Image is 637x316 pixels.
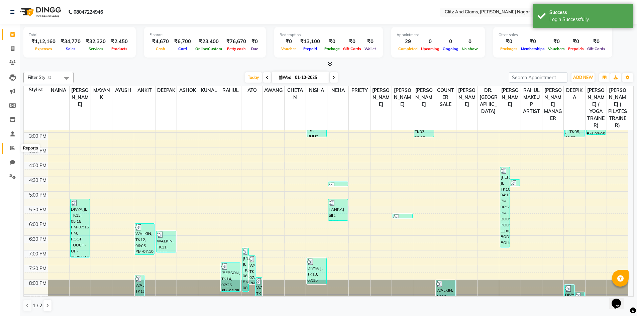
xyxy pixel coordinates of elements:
[280,38,298,45] div: ₹0
[280,32,378,38] div: Redemption
[435,86,456,109] span: COUNTER SALE
[249,255,255,284] div: WALKIN, TK12, 07:10 PM-08:10 PM, HEAD MASSAGE-1000,HEAD MASSAGE-1000
[134,86,155,95] span: ANKIT
[499,32,607,38] div: Other sales
[306,86,327,95] span: NISHA
[510,180,520,186] div: ADITI JI, TK07, 04:35 PM-04:50 PM, THREADING-EYEBROW,THREADING-UPPERLIPS
[256,278,262,306] div: WALKIN, TK17, 07:55 PM-08:55 PM, HANDS & FEET-CLASSIC PEDICURE
[341,38,363,45] div: ₹0
[242,248,248,291] div: [PERSON_NAME] JI, TK10, 06:55 PM-08:25 PM, HANDS & FEET-LUXURY PEDICURE
[224,38,249,45] div: ₹76,670
[566,38,586,45] div: ₹0
[302,46,319,51] span: Prepaid
[565,285,574,306] div: DIVYA JI, TK13, 08:10 PM-08:55 PM, GEL NAIL PAINT REMOVE
[91,86,112,102] span: MAYANK
[198,86,219,95] span: KUNAL
[456,86,477,109] span: [PERSON_NAME]
[172,38,194,45] div: ₹6,700
[460,46,480,51] span: No show
[549,16,628,23] div: Login Successfully.
[64,46,77,51] span: Sales
[542,86,563,123] span: [PERSON_NAME] MANAGER
[220,86,241,95] span: RAHUL
[249,46,260,51] span: Due
[413,86,434,109] span: [PERSON_NAME]
[28,295,48,302] div: 8:30 PM
[419,46,441,51] span: Upcoming
[33,302,42,309] span: 1 / 2
[108,38,130,45] div: ₹2,450
[509,72,567,83] input: Search Appointment
[149,38,172,45] div: ₹4,670
[546,38,566,45] div: ₹0
[546,46,566,51] span: Vouchers
[392,86,413,109] span: [PERSON_NAME]
[28,206,48,213] div: 5:30 PM
[83,38,108,45] div: ₹32,320
[17,3,63,21] img: logo
[135,224,154,254] div: WALKIN, TK12, 06:05 PM-07:10 PM, SHAVE/[PERSON_NAME] TRIM-350,HAIR CUT-800
[397,38,419,45] div: 29
[573,75,593,80] span: ADD NEW
[194,46,224,51] span: Online/Custom
[586,38,607,45] div: ₹0
[245,72,262,83] span: Today
[607,86,628,130] span: [PERSON_NAME] ( PILATES TRAINER)
[249,38,260,45] div: ₹0
[28,265,48,272] div: 7:30 PM
[21,144,39,152] div: Reports
[436,280,455,308] div: WALKIN, TK18, 08:00 PM-09:00 PM, SAUNA STEAM BATH
[566,46,586,51] span: Prepaids
[349,86,370,95] span: PRIETY
[28,177,48,184] div: 4:30 PM
[341,46,363,51] span: Gift Cards
[263,86,284,95] span: AWANG
[194,38,224,45] div: ₹23,400
[28,221,48,228] div: 6:00 PM
[307,258,326,284] div: DIVYA JI, TK13, 07:15 PM-08:10 PM, BODY WAXING-FULL ARMS & UNDERARMS,THREADING-EYEBROW
[28,133,48,140] div: 3:00 PM
[323,38,341,45] div: ₹0
[419,38,441,45] div: 0
[328,199,348,220] div: PANKAJ SIR, TK09, 05:15 PM-06:00 PM, HAIR CUT-800
[327,86,348,95] span: NEHA
[29,38,58,45] div: ₹1,12,160
[48,86,69,95] span: NAINA
[564,86,585,102] span: DEEPIKA
[225,46,247,51] span: Petty cash
[29,32,130,38] div: Total
[478,86,499,116] span: DR. [GEOGRAPHIC_DATA]
[499,86,520,109] span: [PERSON_NAME]
[28,280,48,287] div: 8:00 PM
[397,46,419,51] span: Completed
[70,86,91,109] span: [PERSON_NAME]
[397,32,480,38] div: Appointment
[363,38,378,45] div: ₹0
[521,86,542,116] span: RAHUL MAKEUP ARTIST
[441,46,460,51] span: Ongoing
[241,86,262,95] span: ATO
[575,292,584,309] div: [PERSON_NAME] JI, TK10, 08:25 PM-09:10 PM, Cat Eye Gel Polish
[28,162,48,169] div: 4:00 PM
[58,38,83,45] div: ₹34,770
[328,182,348,186] div: [PERSON_NAME] JI, TK06, 04:40 PM-04:50 PM, THREADING-EYEBROW
[177,46,189,51] span: Card
[500,167,510,247] div: [PERSON_NAME] JI, TK10, 04:10 PM-06:55 PM, BODY POLISH-LUXURY BODY POLISH,HANDS & FEET-CLASSIC MA...
[221,263,240,291] div: [PERSON_NAME], TK14, 07:25 PM-08:25 PM, BLOWDRY-600,BLOWDRY-600
[441,38,460,45] div: 0
[135,275,144,299] div: WALKIN, TK15, 07:50 PM-08:40 PM, SHAVE/[PERSON_NAME] TRIM-350,D-TAN PACK
[155,86,177,95] span: DEEPAK
[87,46,105,51] span: Services
[24,86,48,93] div: Stylist
[154,46,167,51] span: Cash
[71,199,90,257] div: DIVYA JI, TK13, 05:15 PM-07:15 PM, ROOT TOUCH-UP-1500,HAIR CUT-1200
[156,231,176,252] div: WALKIN, TK11, 06:20 PM-07:05 PM, KIDS HAIR CUT-1000
[393,214,412,218] div: WALKIN, TK08, 05:45 PM-05:55 PM, Registration Fees
[285,86,306,102] span: CHETAN
[28,192,48,199] div: 5:00 PM
[499,38,519,45] div: ₹0
[110,46,129,51] span: Products
[519,46,546,51] span: Memberships
[586,86,607,130] span: [PERSON_NAME] ( YOGA TRAINER)
[28,236,48,243] div: 6:30 PM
